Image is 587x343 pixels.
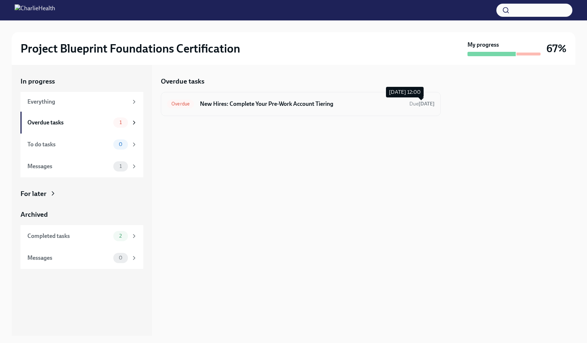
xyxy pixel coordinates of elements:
[114,142,127,147] span: 0
[27,98,128,106] div: Everything
[20,210,143,219] a: Archived
[20,189,143,199] a: For later
[27,140,110,149] div: To do tasks
[546,42,567,55] h3: 67%
[20,155,143,177] a: Messages1
[409,101,435,107] span: Due
[20,247,143,269] a: Messages0
[419,101,435,107] strong: [DATE]
[27,162,110,170] div: Messages
[115,233,126,239] span: 2
[20,41,240,56] h2: Project Blueprint Foundations Certification
[27,254,110,262] div: Messages
[167,101,194,107] span: Overdue
[27,232,110,240] div: Completed tasks
[115,120,126,125] span: 1
[20,189,46,199] div: For later
[200,100,404,108] h6: New Hires: Complete Your Pre-Work Account Tiering
[20,225,143,247] a: Completed tasks2
[161,77,204,86] h5: Overdue tasks
[20,92,143,112] a: Everything
[20,134,143,155] a: To do tasks0
[114,255,127,261] span: 0
[115,163,126,169] span: 1
[467,41,499,49] strong: My progress
[15,4,55,16] img: CharlieHealth
[167,98,435,110] a: OverdueNew Hires: Complete Your Pre-Work Account TieringDue[DATE]
[27,119,110,127] div: Overdue tasks
[20,77,143,86] a: In progress
[20,112,143,134] a: Overdue tasks1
